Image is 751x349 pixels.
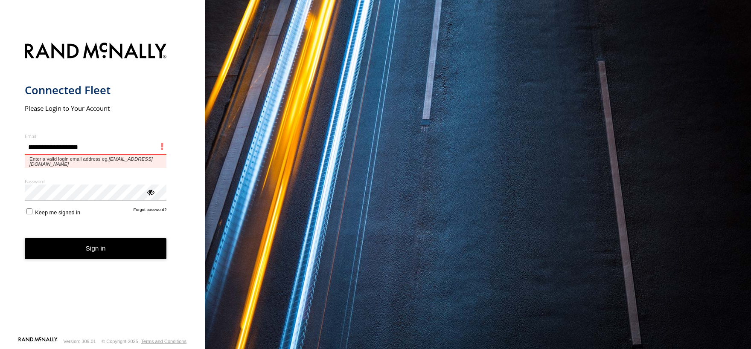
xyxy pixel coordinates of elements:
[25,104,167,112] h2: Please Login to Your Account
[141,339,186,344] a: Terms and Conditions
[25,178,167,185] label: Password
[25,41,167,63] img: Rand McNally
[26,208,32,214] input: Keep me signed in
[25,133,167,139] label: Email
[25,238,167,259] button: Sign in
[64,339,96,344] div: Version: 309.01
[25,83,167,97] h1: Connected Fleet
[35,209,80,216] span: Keep me signed in
[146,187,154,196] div: ViewPassword
[18,337,58,346] a: Visit our Website
[25,155,167,168] span: Enter a valid login email address eg.
[29,156,153,167] em: [EMAIL_ADDRESS][DOMAIN_NAME]
[25,37,180,336] form: main
[134,207,167,216] a: Forgot password?
[102,339,186,344] div: © Copyright 2025 -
